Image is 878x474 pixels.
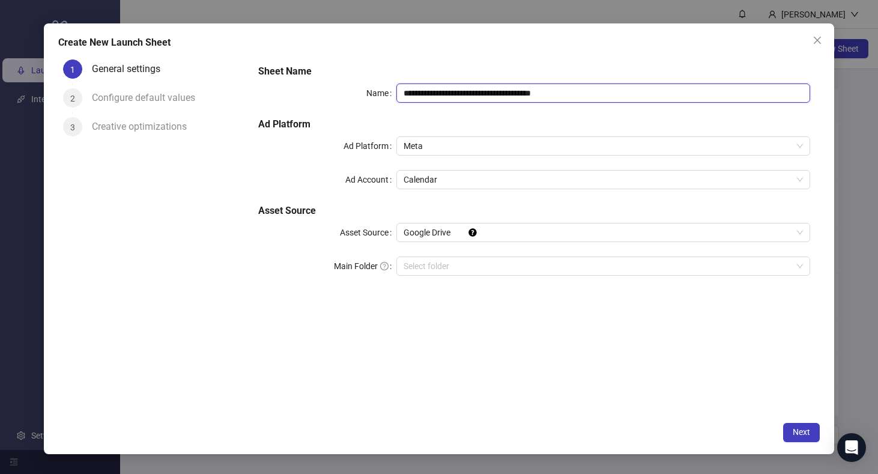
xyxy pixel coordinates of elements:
h5: Sheet Name [258,64,810,79]
div: Create New Launch Sheet [58,35,820,50]
button: Close [808,31,827,50]
div: Creative optimizations [92,117,196,136]
span: 2 [70,94,75,103]
div: Configure default values [92,88,205,108]
h5: Ad Platform [258,117,810,132]
span: close [813,35,822,45]
div: Open Intercom Messenger [837,433,866,462]
input: Name [396,84,810,103]
span: 3 [70,123,75,132]
span: Meta [404,137,803,155]
label: Name [366,84,396,103]
span: Google Drive [404,223,803,242]
div: Tooltip anchor [467,227,478,238]
h5: Asset Source [258,204,810,218]
label: Main Folder [334,257,396,276]
button: Next [783,423,820,442]
label: Asset Source [340,223,396,242]
span: 1 [70,65,75,74]
label: Ad Platform [344,136,396,156]
label: Ad Account [345,170,396,189]
span: question-circle [380,262,389,270]
div: General settings [92,59,170,79]
span: Next [793,427,810,437]
span: Calendar [404,171,803,189]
